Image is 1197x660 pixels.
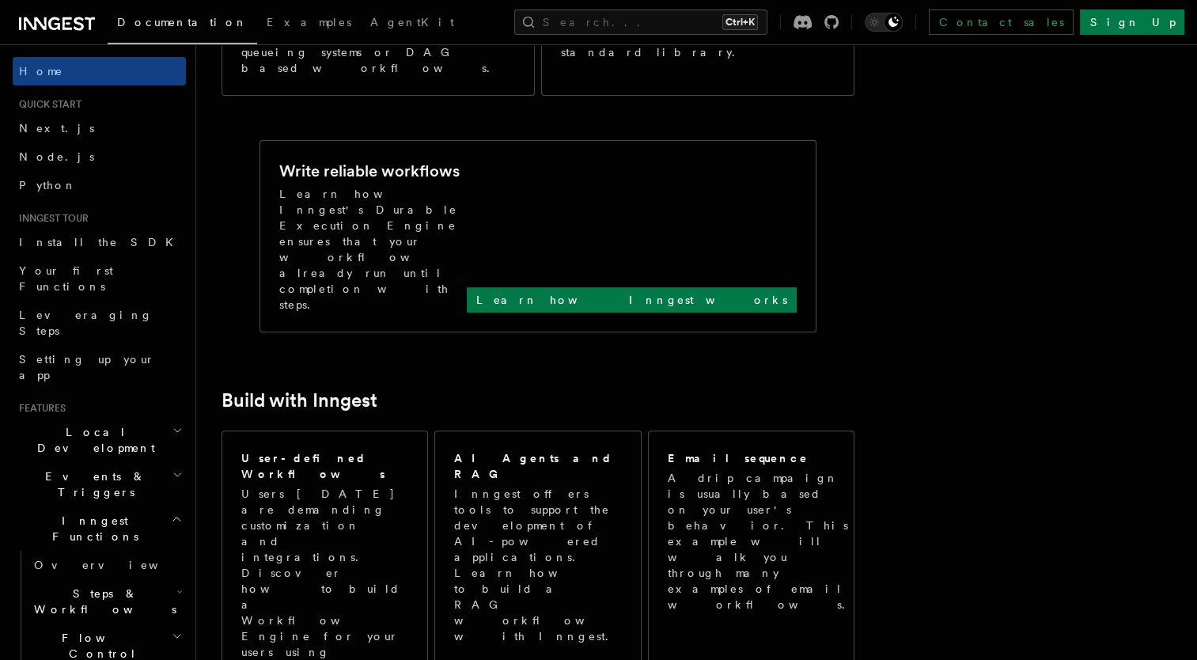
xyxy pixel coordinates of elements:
h2: Write reliable workflows [279,160,460,182]
span: Home [19,63,63,79]
a: Install the SDK [13,228,186,256]
a: Documentation [108,5,257,44]
a: Overview [28,551,186,579]
span: Overview [34,559,197,571]
span: Leveraging Steps [19,309,153,337]
button: Search...Ctrl+K [514,9,767,35]
a: Your first Functions [13,256,186,301]
a: Examples [257,5,361,43]
a: Sign Up [1080,9,1184,35]
span: Python [19,179,77,192]
kbd: Ctrl+K [722,14,758,30]
a: Learn how Inngest works [467,287,797,313]
span: Inngest Functions [13,513,171,544]
a: Home [13,57,186,85]
button: Steps & Workflows [28,579,186,624]
a: Python [13,171,186,199]
span: Inngest tour [13,212,89,225]
span: Quick start [13,98,81,111]
span: Documentation [117,16,248,28]
button: Local Development [13,418,186,462]
a: Build with Inngest [222,389,377,412]
a: Leveraging Steps [13,301,186,345]
span: Features [13,402,66,415]
p: Inngest offers tools to support the development of AI-powered applications. Learn how to build a ... [454,486,623,644]
span: Events & Triggers [13,468,172,500]
span: AgentKit [370,16,454,28]
h2: AI Agents and RAG [454,450,623,482]
span: Local Development [13,424,172,456]
h2: User-defined Workflows [241,450,408,482]
p: Learn how Inngest works [476,292,787,308]
a: Next.js [13,114,186,142]
a: Setting up your app [13,345,186,389]
span: Examples [267,16,351,28]
span: Steps & Workflows [28,586,176,617]
a: AgentKit [361,5,464,43]
span: Your first Functions [19,264,113,293]
span: Node.js [19,150,94,163]
span: Setting up your app [19,353,155,381]
p: Learn how Inngest's Durable Execution Engine ensures that your workflow already run until complet... [279,186,467,313]
button: Events & Triggers [13,462,186,506]
h2: Email sequence [668,450,809,466]
span: Install the SDK [19,236,183,248]
button: Inngest Functions [13,506,186,551]
p: A drip campaign is usually based on your user's behavior. This example will walk you through many... [668,470,854,613]
a: Node.js [13,142,186,171]
button: Toggle dark mode [865,13,903,32]
a: Contact sales [929,9,1074,35]
span: Next.js [19,122,94,135]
